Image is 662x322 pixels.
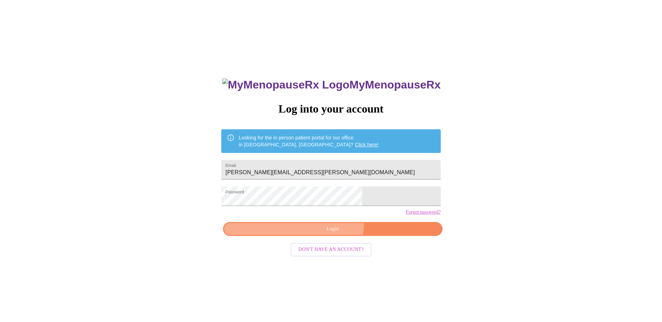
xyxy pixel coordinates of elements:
div: Looking for the in person patient portal for our office in [GEOGRAPHIC_DATA], [GEOGRAPHIC_DATA]? [239,131,379,151]
button: Don't have an account? [291,243,371,256]
a: Click here! [355,142,379,147]
img: MyMenopauseRx Logo [222,78,349,91]
a: Don't have an account? [289,246,373,252]
button: Login [223,222,442,236]
span: Don't have an account? [298,245,364,254]
a: Forgot password? [406,209,441,215]
span: Login [231,225,434,233]
h3: MyMenopauseRx [222,78,441,91]
h3: Log into your account [221,102,440,115]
